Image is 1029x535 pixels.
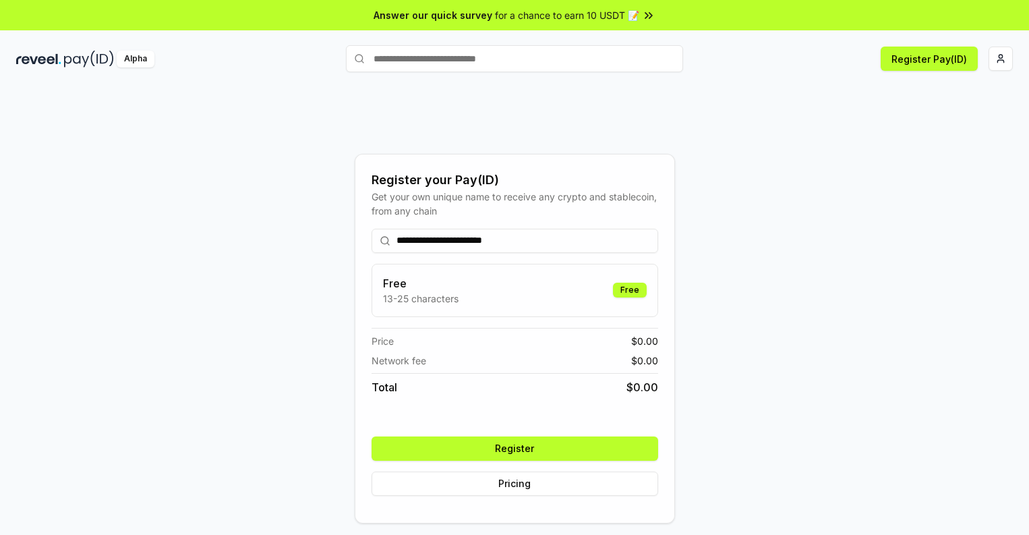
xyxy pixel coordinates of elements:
[372,354,426,368] span: Network fee
[372,171,658,190] div: Register your Pay(ID)
[372,334,394,348] span: Price
[372,379,397,395] span: Total
[495,8,639,22] span: for a chance to earn 10 USDT 📝
[374,8,492,22] span: Answer our quick survey
[383,275,459,291] h3: Free
[383,291,459,306] p: 13-25 characters
[117,51,154,67] div: Alpha
[372,190,658,218] div: Get your own unique name to receive any crypto and stablecoin, from any chain
[631,354,658,368] span: $ 0.00
[372,437,658,461] button: Register
[613,283,647,298] div: Free
[631,334,658,348] span: $ 0.00
[881,47,978,71] button: Register Pay(ID)
[626,379,658,395] span: $ 0.00
[64,51,114,67] img: pay_id
[16,51,61,67] img: reveel_dark
[372,472,658,496] button: Pricing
